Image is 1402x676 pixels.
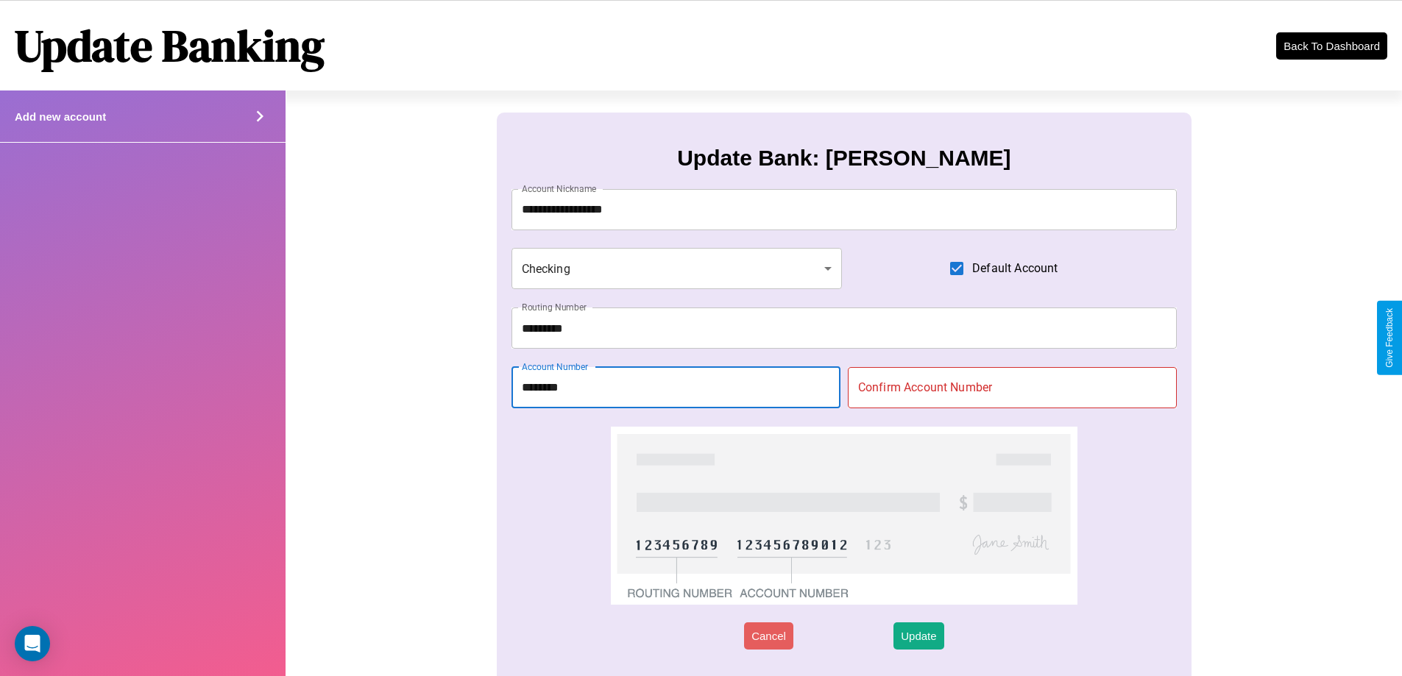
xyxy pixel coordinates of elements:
button: Update [893,622,943,650]
label: Account Number [522,360,588,373]
label: Routing Number [522,301,587,313]
div: Give Feedback [1384,308,1395,368]
span: Default Account [972,260,1058,277]
img: check [611,427,1077,605]
label: Account Nickname [522,182,597,195]
button: Back To Dashboard [1276,32,1387,60]
button: Cancel [744,622,793,650]
div: Open Intercom Messenger [15,626,50,661]
div: Checking [511,248,843,289]
h1: Update Banking [15,15,325,76]
h4: Add new account [15,110,106,123]
h3: Update Bank: [PERSON_NAME] [677,146,1010,171]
